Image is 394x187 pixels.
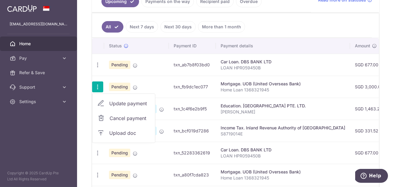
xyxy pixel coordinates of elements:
p: LOAN HPR059450B [221,65,345,71]
th: Payment details [216,38,350,54]
span: Support [19,84,59,90]
span: Home [19,41,59,47]
td: txn_1c4f6e2b9f5 [169,98,216,120]
td: txn_bcf019d7286 [169,120,216,142]
p: LOAN HPR059450B [221,153,345,159]
td: SGD 3,000.00 [350,76,388,98]
td: txn_fb9dc1ec077 [169,76,216,98]
td: SGD 3,000.00 [350,164,388,186]
td: SGD 1,463.20 [350,98,388,120]
span: Status [109,43,122,49]
img: CardUp [7,5,37,12]
div: Mortgage. UOB (United Overseas Bank) [221,81,345,87]
a: More than 1 month [198,21,245,33]
div: Car Loan. DBS BANK LTD [221,59,345,65]
span: Settings [19,99,59,105]
td: SGD 677.00 [350,142,388,164]
td: SGD 677.00 [350,54,388,76]
div: Income Tax. Inland Revenue Authority of [GEOGRAPHIC_DATA] [221,125,345,131]
div: Car Loan. DBS BANK LTD [221,147,345,153]
td: SGD 331.52 [350,120,388,142]
iframe: Opens a widget where you can find more information [355,169,388,184]
span: Pending [109,149,130,157]
span: Refer & Save [19,70,59,76]
td: txn_52283362619 [169,142,216,164]
span: Pending [109,171,130,179]
span: Pay [19,55,59,61]
p: Home Loan 1368321945 [221,87,345,93]
span: Pending [109,61,130,69]
th: Payment ID [169,38,216,54]
p: S8719014E [221,131,345,137]
p: [EMAIL_ADDRESS][DOMAIN_NAME] [10,21,67,27]
p: [PERSON_NAME] [221,109,345,115]
div: Education. [GEOGRAPHIC_DATA] PTE. LTD. [221,103,345,109]
td: txn_ab7b8f03bd0 [169,54,216,76]
div: Mortgage. UOB (United Overseas Bank) [221,169,345,175]
a: Next 7 days [126,21,158,33]
td: txn_a80f7cda823 [169,164,216,186]
a: All [102,21,123,33]
a: Next 30 days [160,21,196,33]
span: Pending [109,83,130,91]
span: Amount [355,43,370,49]
p: Home Loan 1368321945 [221,175,345,181]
